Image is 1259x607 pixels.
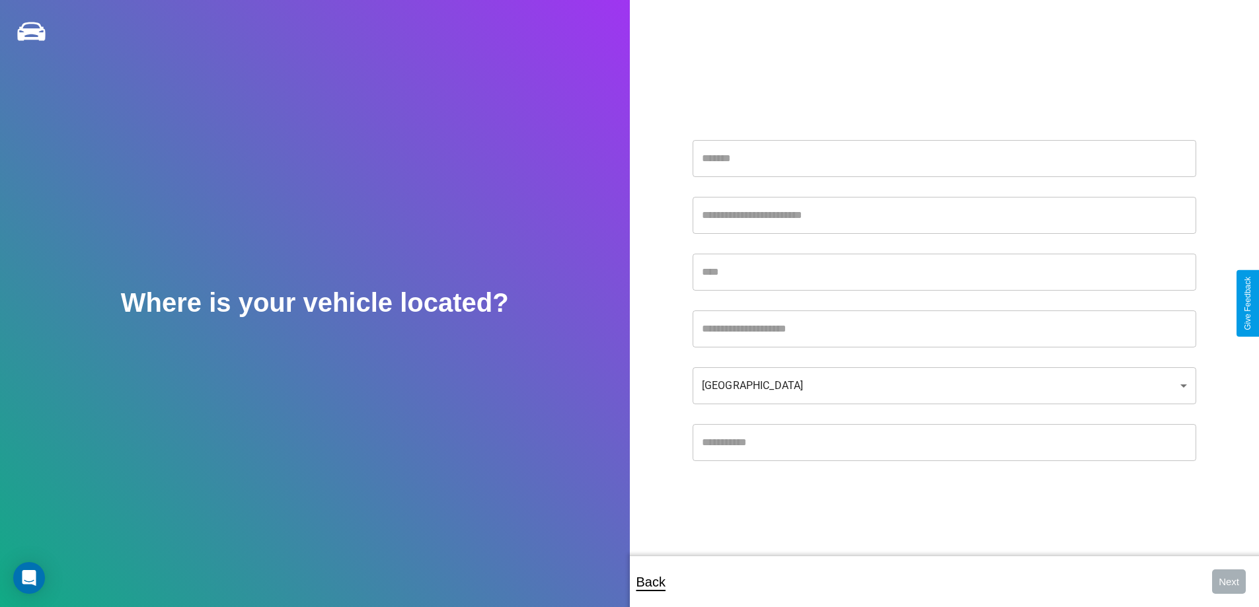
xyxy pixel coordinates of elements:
[13,562,45,594] div: Open Intercom Messenger
[693,367,1196,404] div: [GEOGRAPHIC_DATA]
[121,288,509,318] h2: Where is your vehicle located?
[1212,569,1246,594] button: Next
[636,570,666,594] p: Back
[1243,277,1252,330] div: Give Feedback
